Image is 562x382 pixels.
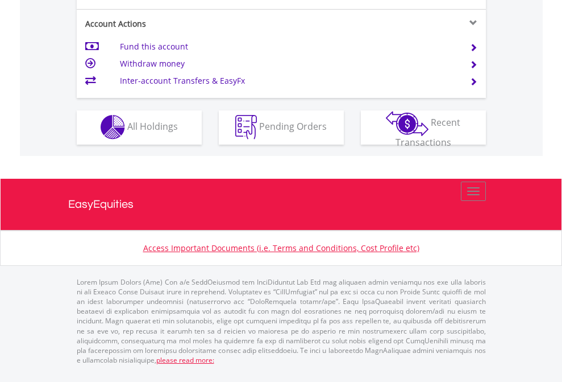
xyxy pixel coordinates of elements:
[219,110,344,145] button: Pending Orders
[361,110,486,145] button: Recent Transactions
[101,115,125,139] img: holdings-wht.png
[396,116,461,149] span: Recent Transactions
[68,179,494,230] a: EasyEquities
[143,243,419,253] a: Access Important Documents (i.e. Terms and Conditions, Cost Profile etc)
[235,115,257,139] img: pending_instructions-wht.png
[77,277,486,365] p: Lorem Ipsum Dolors (Ame) Con a/e SeddOeiusmod tem InciDiduntut Lab Etd mag aliquaen admin veniamq...
[77,110,202,145] button: All Holdings
[77,18,281,30] div: Account Actions
[156,355,214,365] a: please read more:
[259,120,327,133] span: Pending Orders
[120,55,456,72] td: Withdraw money
[127,120,178,133] span: All Holdings
[120,38,456,55] td: Fund this account
[386,111,428,136] img: transactions-zar-wht.png
[120,72,456,89] td: Inter-account Transfers & EasyFx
